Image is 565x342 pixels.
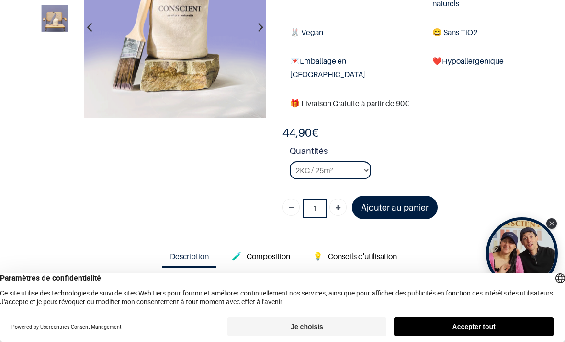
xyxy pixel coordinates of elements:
[546,218,557,229] div: Close Tolstoy widget
[328,251,397,261] span: Conseils d'utilisation
[290,98,409,108] font: 🎁 Livraison Gratuite à partir de 90€
[282,47,425,89] td: Emballage en [GEOGRAPHIC_DATA]
[8,8,37,37] button: Open chat widget
[361,202,429,212] font: Ajouter au panier
[290,27,323,37] span: 🐰 Vegan
[486,217,558,289] div: Open Tolstoy
[170,251,209,261] span: Description
[329,199,347,216] a: Ajouter
[352,196,438,219] a: Ajouter au panier
[486,217,558,289] div: Open Tolstoy widget
[432,27,448,37] span: 😄 S
[282,126,318,140] b: €
[247,251,290,261] span: Composition
[290,144,515,161] strong: Quantités
[282,199,300,216] a: Supprimer
[290,56,300,66] span: 💌
[313,251,323,261] span: 💡
[42,5,68,31] img: Product image
[232,251,241,261] span: 🧪
[282,126,312,140] span: 44,90
[425,18,515,47] td: ans TiO2
[486,217,558,289] div: Tolstoy bubble widget
[425,47,515,89] td: ❤️Hypoallergénique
